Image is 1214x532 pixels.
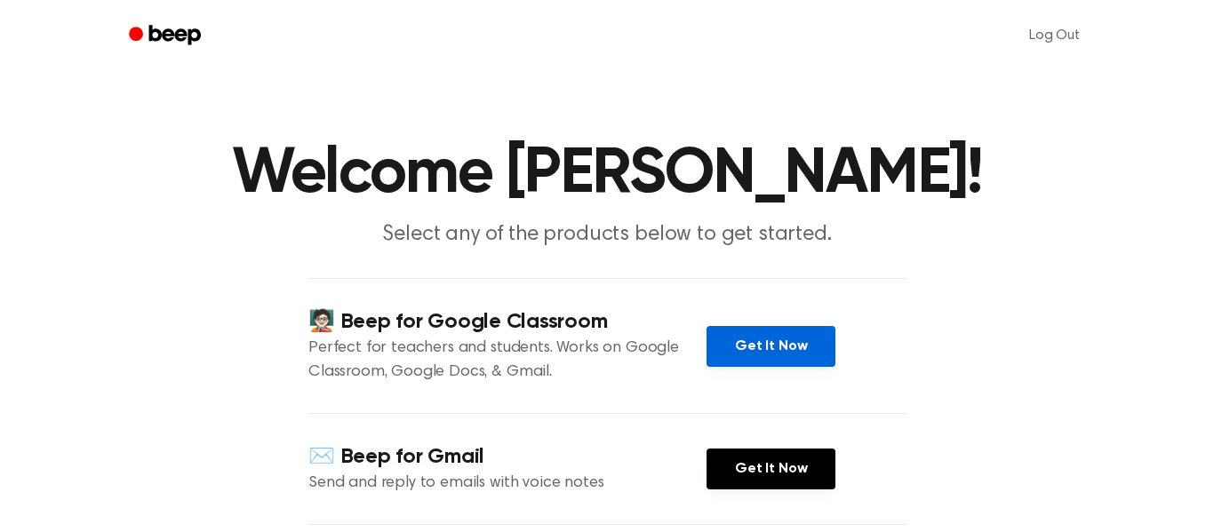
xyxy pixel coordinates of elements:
h1: Welcome [PERSON_NAME]! [152,142,1062,206]
a: Log Out [1011,14,1098,57]
h4: 🧑🏻‍🏫 Beep for Google Classroom [308,307,707,337]
p: Send and reply to emails with voice notes [308,472,707,496]
p: Select any of the products below to get started. [266,220,948,250]
h4: ✉️ Beep for Gmail [308,442,707,472]
p: Perfect for teachers and students. Works on Google Classroom, Google Docs, & Gmail. [308,337,707,385]
a: Get It Now [707,449,835,489]
a: Get It Now [707,326,835,367]
a: Beep [116,19,217,53]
